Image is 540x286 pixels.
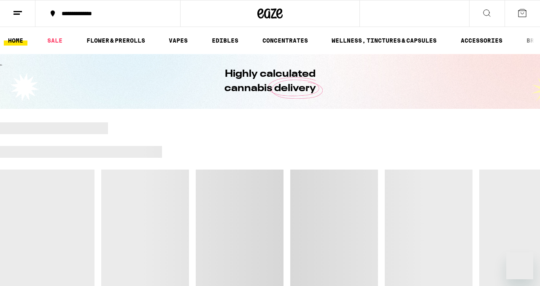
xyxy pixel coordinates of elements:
[258,35,312,46] a: CONCENTRATES
[43,35,67,46] a: SALE
[456,35,507,46] a: ACCESSORIES
[4,35,27,46] a: HOME
[82,35,149,46] a: FLOWER & PREROLLS
[165,35,192,46] a: VAPES
[327,35,441,46] a: WELLNESS, TINCTURES & CAPSULES
[200,67,340,96] h1: Highly calculated cannabis delivery
[208,35,243,46] a: EDIBLES
[506,252,533,279] iframe: Button to launch messaging window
